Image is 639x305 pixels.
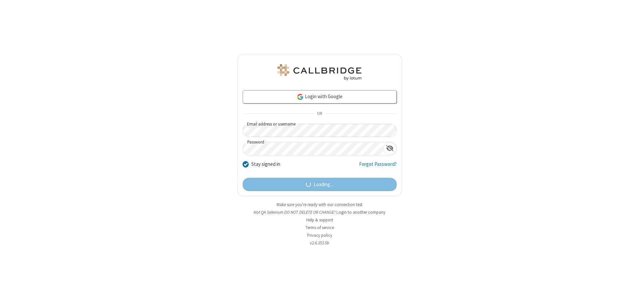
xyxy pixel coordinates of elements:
input: Password [243,142,383,155]
li: Not QA Selenium DO NOT DELETE OR CHANGE? [237,209,402,215]
img: google-icon.png [297,93,304,101]
button: Login to another company [336,209,385,215]
a: Make sure you're ready with our connection test [277,202,362,207]
span: OR [314,109,325,119]
a: Terms of service [306,225,334,230]
span: Loading... [314,181,333,188]
a: Help & support [306,217,333,223]
input: Email address or username [243,124,397,137]
li: v2.6.353.5b [237,240,402,246]
img: QA Selenium DO NOT DELETE OR CHANGE [276,64,363,80]
a: Privacy policy [307,232,332,238]
a: Login with Google [243,90,397,104]
div: Show password [383,142,396,154]
label: Stay signed in [251,160,280,168]
button: Loading... [243,178,397,191]
a: Forgot Password? [359,160,397,173]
